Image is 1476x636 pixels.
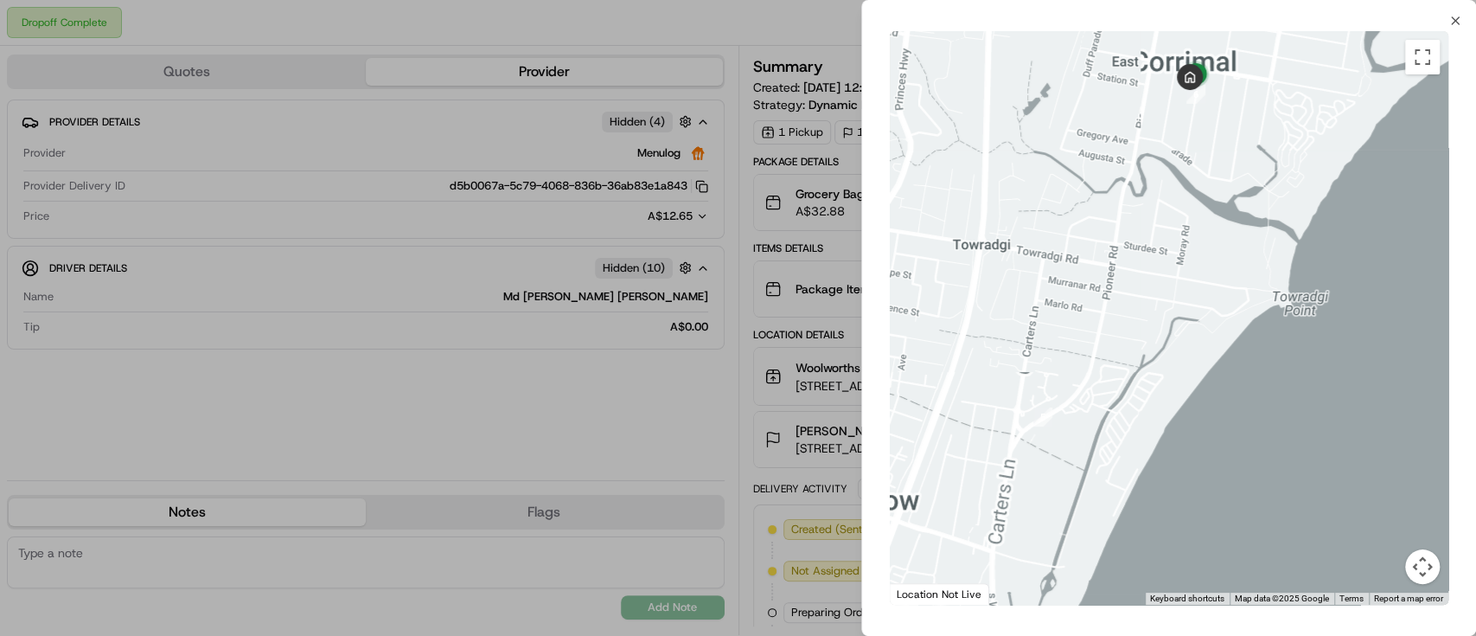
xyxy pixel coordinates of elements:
[1235,594,1329,603] span: Map data ©2025 Google
[890,583,989,605] div: Location Not Live
[1150,593,1224,605] button: Keyboard shortcuts
[894,582,951,605] a: Open this area in Google Maps (opens a new window)
[1033,408,1052,427] div: 5
[1186,85,1205,104] div: 6
[894,582,951,605] img: Google
[1374,594,1443,603] a: Report a map error
[871,501,890,520] div: 4
[1339,594,1364,603] a: Terms
[871,505,890,524] div: 3
[1405,40,1440,74] button: Toggle fullscreen view
[1405,549,1440,584] button: Map camera controls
